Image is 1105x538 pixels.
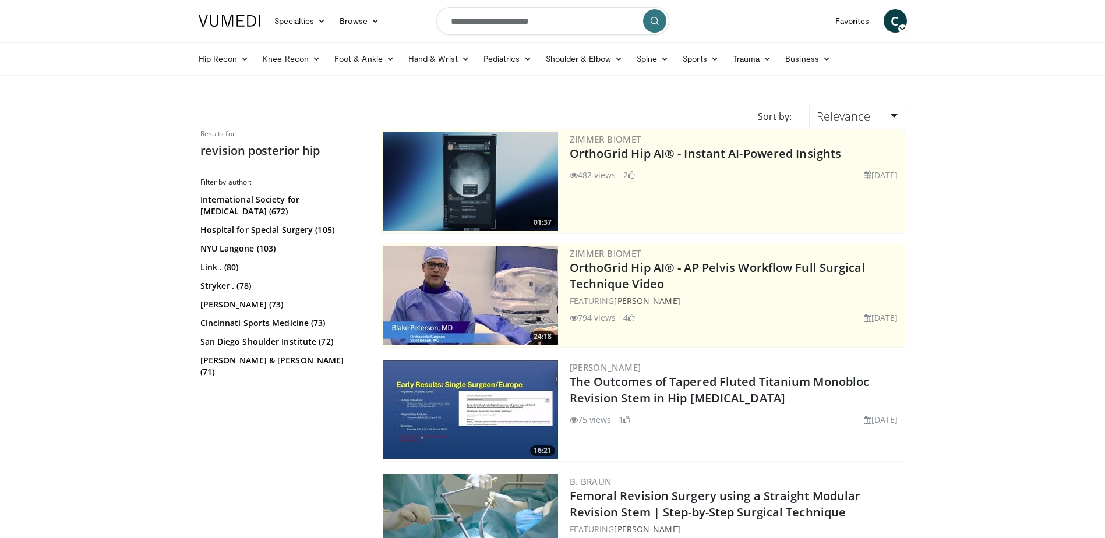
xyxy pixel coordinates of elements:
a: Femoral Revision Surgery using a Straight Modular Revision Stem | Step-by-Step Surgical Technique [570,488,861,520]
a: Favorites [828,9,877,33]
a: [PERSON_NAME] (73) [200,299,361,310]
a: San Diego Shoulder Institute (72) [200,336,361,348]
a: Zimmer Biomet [570,247,641,259]
a: The Outcomes of Tapered Fluted Titanium Monobloc Revision Stem in Hip [MEDICAL_DATA] [570,374,870,406]
li: 2 [623,169,635,181]
li: [DATE] [864,312,898,324]
a: Trauma [726,47,779,70]
li: 4 [623,312,635,324]
a: Hospital for Special Surgery (105) [200,224,361,236]
img: VuMedi Logo [199,15,260,27]
a: [PERSON_NAME] [614,295,680,306]
a: Browse [333,9,386,33]
a: Cincinnati Sports Medicine (73) [200,317,361,329]
p: Results for: [200,129,363,139]
img: 51d03d7b-a4ba-45b7-9f92-2bfbd1feacc3.300x170_q85_crop-smart_upscale.jpg [383,132,558,231]
div: FEATURING [570,523,903,535]
a: International Society for [MEDICAL_DATA] (672) [200,194,361,217]
a: Foot & Ankle [327,47,401,70]
input: Search topics, interventions [436,7,669,35]
h2: revision posterior hip [200,143,363,158]
a: 24:18 [383,246,558,345]
a: Hip Recon [192,47,256,70]
a: Business [778,47,838,70]
a: OrthoGrid Hip AI® - AP Pelvis Workflow Full Surgical Technique Video [570,260,866,292]
a: OrthoGrid Hip AI® - Instant AI-Powered Insights [570,146,842,161]
a: Zimmer Biomet [570,133,641,145]
img: c80c1d29-5d08-4b57-b833-2b3295cd5297.300x170_q85_crop-smart_upscale.jpg [383,246,558,345]
a: NYU Langone (103) [200,243,361,254]
a: Link . (80) [200,261,361,273]
a: [PERSON_NAME] [614,523,680,535]
div: Sort by: [749,104,800,129]
span: 16:21 [530,445,555,456]
a: Relevance [809,104,905,129]
li: 482 views [570,169,616,181]
span: 01:37 [530,217,555,228]
a: Knee Recon [256,47,327,70]
a: B. Braun [570,476,612,487]
li: 794 views [570,312,616,324]
a: Stryker . (78) [200,280,361,292]
span: 24:18 [530,331,555,342]
li: 75 views [570,413,612,426]
li: [DATE] [864,413,898,426]
a: 01:37 [383,132,558,231]
a: C [884,9,907,33]
a: Sports [676,47,726,70]
a: Hand & Wrist [401,47,476,70]
a: Shoulder & Elbow [539,47,630,70]
li: 1 [619,413,630,426]
a: [PERSON_NAME] [570,362,641,373]
a: Pediatrics [476,47,539,70]
span: Relevance [817,108,870,124]
a: Spine [630,47,676,70]
li: [DATE] [864,169,898,181]
a: 16:21 [383,360,558,459]
div: FEATURING [570,295,903,307]
a: Specialties [267,9,333,33]
a: [PERSON_NAME] & [PERSON_NAME] (71) [200,355,361,378]
img: cc011e45-41f4-4196-b53e-c02914438252.300x170_q85_crop-smart_upscale.jpg [383,360,558,459]
h3: Filter by author: [200,178,363,187]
